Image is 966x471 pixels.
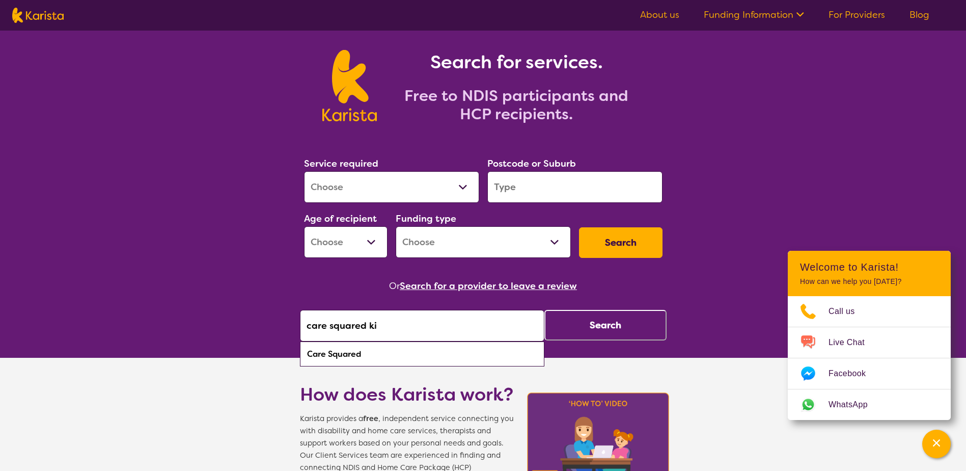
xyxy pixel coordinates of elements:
div: Care Squared [305,345,539,364]
button: Search [579,227,663,258]
h2: Free to NDIS participants and HCP recipients. [389,87,644,123]
h1: Search for services. [389,50,644,74]
h2: Welcome to Karista! [800,261,939,273]
b: free [363,414,378,424]
a: Funding Information [704,9,804,21]
span: Facebook [829,366,878,381]
span: Call us [829,304,867,319]
a: Blog [909,9,929,21]
div: Channel Menu [788,251,951,420]
ul: Choose channel [788,296,951,420]
span: Live Chat [829,335,877,350]
button: Search for a provider to leave a review [400,278,577,294]
span: Or [389,278,400,294]
img: Karista logo [12,8,64,23]
a: Web link opens in a new tab. [788,389,951,420]
p: How can we help you [DATE]? [800,277,939,286]
label: Age of recipient [304,213,377,225]
h1: How does Karista work? [300,382,514,407]
label: Funding type [396,213,456,225]
a: For Providers [829,9,885,21]
img: Karista logo [322,50,377,121]
button: Channel Menu [922,430,951,458]
button: Search [544,310,667,341]
span: WhatsApp [829,397,880,412]
label: Service required [304,158,378,170]
input: Type provider name here [300,310,544,342]
input: Type [487,171,663,203]
label: Postcode or Suburb [487,158,576,170]
a: About us [640,9,679,21]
